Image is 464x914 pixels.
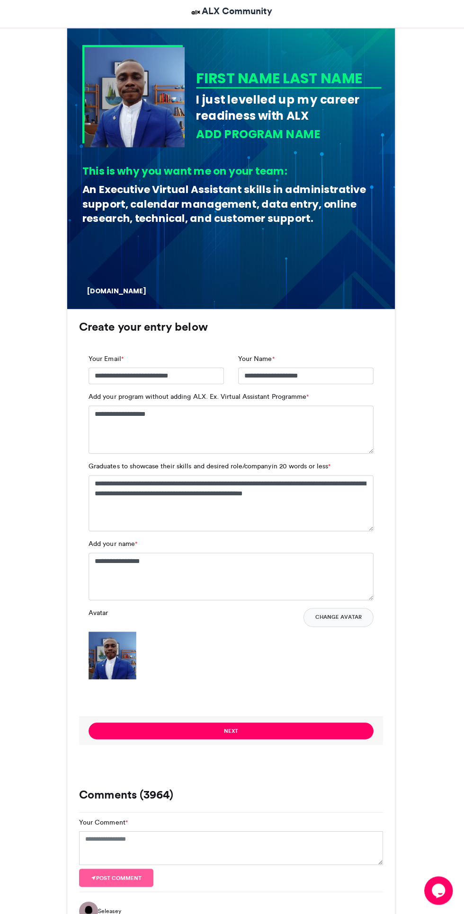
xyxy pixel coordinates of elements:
label: Your Comment [81,817,129,827]
label: Add your program without adding ALX. Ex. Virtual Assistant Programme [90,395,309,404]
a: ALX Community [191,9,273,23]
h3: Create your entry below [81,324,383,335]
button: Change Avatar [304,609,374,628]
h3: Comments (3964) [81,789,383,800]
div: FIRST NAME LAST NAME [197,73,379,93]
iframe: chat widget [424,876,455,905]
img: 1756922901.535-b2dcae4267c1926e4edbba7f5065fdc4d8f11412.png [86,52,186,151]
label: Your Name [239,357,275,367]
div: An Executive Virtual Assistant skills in administrative support, calendar management, data entry,... [84,186,375,229]
div: [DOMAIN_NAME] [89,290,156,299]
button: Post comment [81,869,155,887]
label: Add your name [90,541,139,551]
button: Next [90,723,374,740]
label: Your Email [90,357,125,367]
img: 1756922901.535-b2dcae4267c1926e4edbba7f5065fdc4d8f11412.png [90,633,138,680]
div: This is why you want me on your team: [84,167,375,182]
div: I just levelled up my career readiness with ALX [197,96,382,128]
img: ALX Community [191,11,203,23]
div: ADD PROGRAM NAME [197,131,382,147]
label: Avatar [90,609,110,619]
label: Graduates to showcase their skills and desired role/companyin 20 words or less [90,464,331,474]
